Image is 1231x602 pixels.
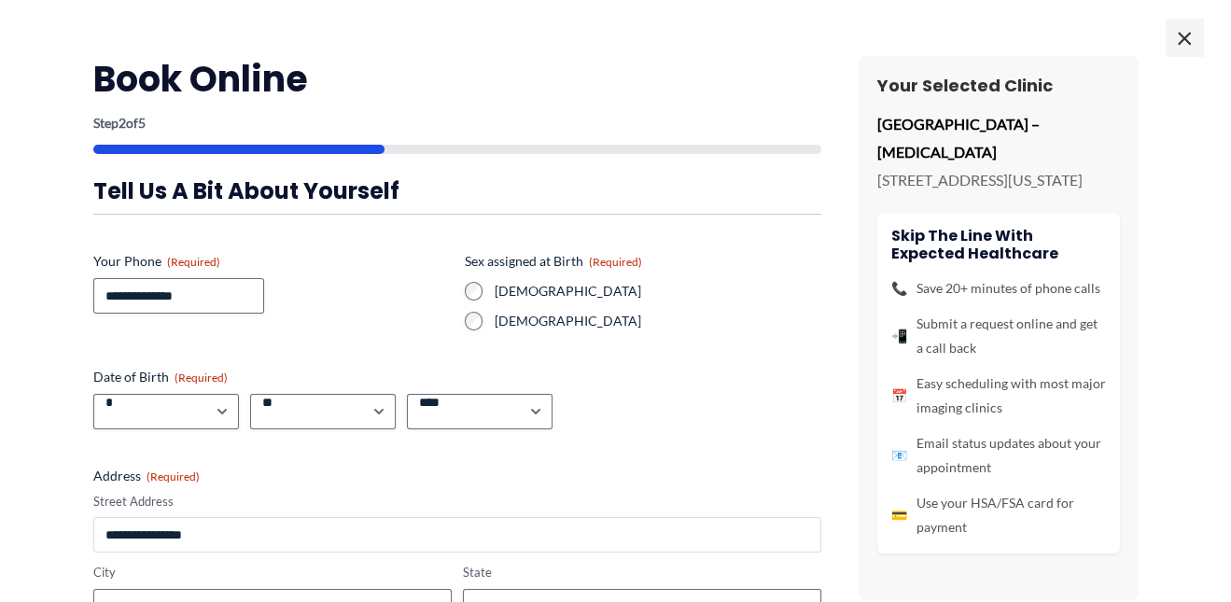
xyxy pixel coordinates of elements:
label: [DEMOGRAPHIC_DATA] [495,282,821,301]
p: [STREET_ADDRESS][US_STATE] [877,166,1120,194]
h3: Tell us a bit about yourself [93,176,821,205]
span: 5 [138,115,146,131]
span: 📅 [891,384,907,408]
legend: Date of Birth [93,368,228,386]
span: × [1166,19,1203,56]
label: Street Address [93,493,821,511]
li: Save 20+ minutes of phone calls [891,276,1106,301]
h3: Your Selected Clinic [877,75,1120,96]
li: Email status updates about your appointment [891,431,1106,480]
span: (Required) [175,371,228,385]
span: 📲 [891,324,907,348]
span: (Required) [147,469,200,483]
span: (Required) [167,255,220,269]
h4: Skip the line with Expected Healthcare [891,227,1106,262]
label: [DEMOGRAPHIC_DATA] [495,312,821,330]
span: 💳 [891,503,907,527]
span: (Required) [589,255,642,269]
p: [GEOGRAPHIC_DATA] – [MEDICAL_DATA] [877,110,1120,165]
li: Submit a request online and get a call back [891,312,1106,360]
legend: Address [93,467,200,485]
li: Easy scheduling with most major imaging clinics [891,371,1106,420]
legend: Sex assigned at Birth [465,252,642,271]
label: State [463,564,821,581]
span: 2 [119,115,126,131]
li: Use your HSA/FSA card for payment [891,491,1106,539]
span: 📧 [891,443,907,468]
label: City [93,564,452,581]
label: Your Phone [93,252,450,271]
h2: Book Online [93,56,821,102]
span: 📞 [891,276,907,301]
p: Step of [93,117,821,130]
